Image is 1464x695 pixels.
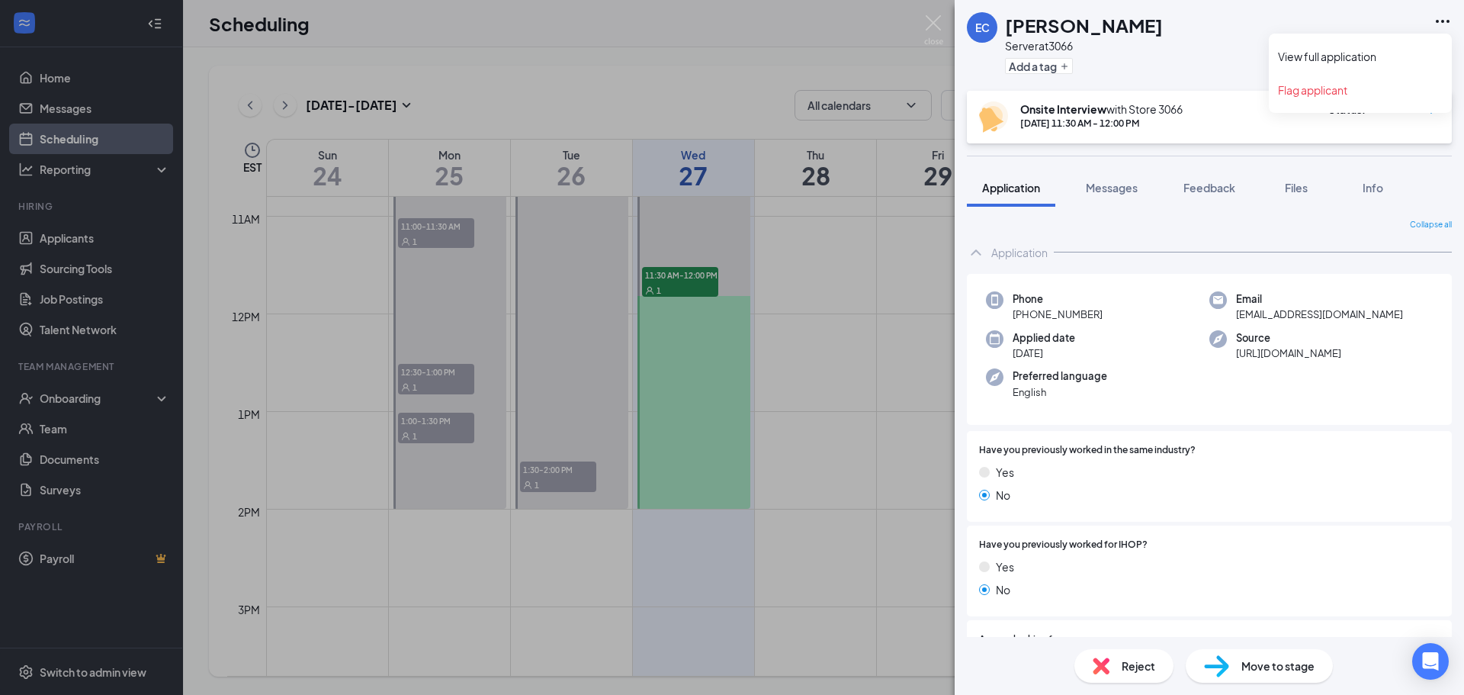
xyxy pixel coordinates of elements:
[979,443,1196,458] span: Have you previously worked in the same industry?
[1013,346,1075,361] span: [DATE]
[1236,307,1403,322] span: [EMAIL_ADDRESS][DOMAIN_NAME]
[1183,181,1235,195] span: Feedback
[996,487,1010,504] span: No
[1013,307,1103,322] span: [PHONE_NUMBER]
[1005,12,1163,38] h1: [PERSON_NAME]
[1241,658,1315,674] span: Move to stage
[1236,330,1341,346] span: Source
[1086,181,1138,195] span: Messages
[1005,38,1163,53] div: Server at 3066
[1433,12,1452,31] svg: Ellipses
[996,558,1014,575] span: Yes
[1410,219,1452,231] span: Collapse all
[1122,658,1155,674] span: Reject
[1013,385,1107,400] span: English
[1060,62,1069,71] svg: Plus
[1020,102,1106,116] b: Onsite Interview
[996,464,1014,481] span: Yes
[979,538,1148,552] span: Have you previously worked for IHOP?
[979,632,1071,647] span: Are you looking for a:
[1412,643,1449,680] div: Open Intercom Messenger
[1285,181,1308,195] span: Files
[1236,291,1403,307] span: Email
[991,245,1048,260] div: Application
[967,243,985,262] svg: ChevronUp
[1013,368,1107,384] span: Preferred language
[1236,346,1341,361] span: [URL][DOMAIN_NAME]
[1013,291,1103,307] span: Phone
[1278,49,1443,64] a: View full application
[1020,101,1183,117] div: with Store 3066
[1363,181,1383,195] span: Info
[1005,58,1073,74] button: PlusAdd a tag
[1013,330,1075,346] span: Applied date
[982,181,1040,195] span: Application
[975,20,990,35] div: EC
[996,581,1010,598] span: No
[1020,117,1183,130] div: [DATE] 11:30 AM - 12:00 PM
